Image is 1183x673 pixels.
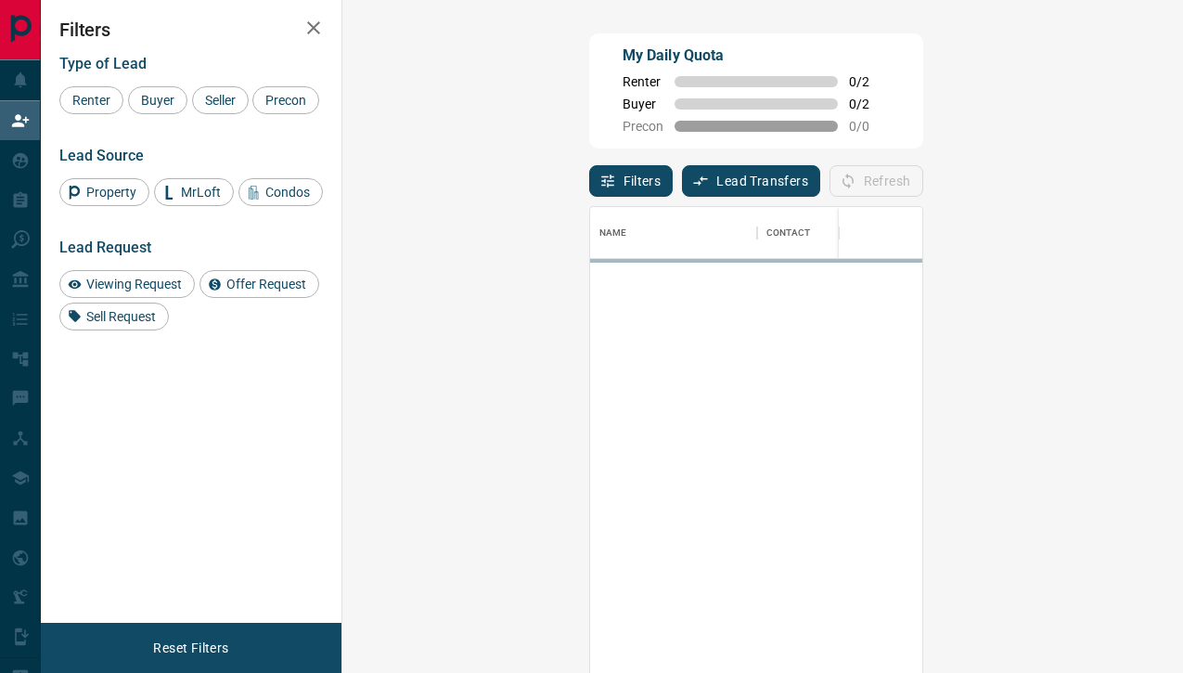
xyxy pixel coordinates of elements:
[623,97,663,111] span: Buyer
[599,207,627,259] div: Name
[80,309,162,324] span: Sell Request
[128,86,187,114] div: Buyer
[766,207,811,259] div: Contact
[259,185,316,200] span: Condos
[623,119,663,134] span: Precon
[199,93,242,108] span: Seller
[59,86,123,114] div: Renter
[154,178,234,206] div: MrLoft
[259,93,313,108] span: Precon
[757,207,906,259] div: Contact
[174,185,227,200] span: MrLoft
[141,632,240,664] button: Reset Filters
[59,55,147,72] span: Type of Lead
[59,303,169,330] div: Sell Request
[59,147,144,164] span: Lead Source
[59,270,195,298] div: Viewing Request
[66,93,117,108] span: Renter
[59,178,149,206] div: Property
[623,45,890,67] p: My Daily Quota
[849,119,890,134] span: 0 / 0
[252,86,319,114] div: Precon
[238,178,323,206] div: Condos
[682,165,820,197] button: Lead Transfers
[590,207,757,259] div: Name
[199,270,319,298] div: Offer Request
[135,93,181,108] span: Buyer
[80,185,143,200] span: Property
[59,239,151,256] span: Lead Request
[623,74,663,89] span: Renter
[849,97,890,111] span: 0 / 2
[192,86,249,114] div: Seller
[589,165,674,197] button: Filters
[80,277,188,291] span: Viewing Request
[220,277,313,291] span: Offer Request
[59,19,323,41] h2: Filters
[849,74,890,89] span: 0 / 2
